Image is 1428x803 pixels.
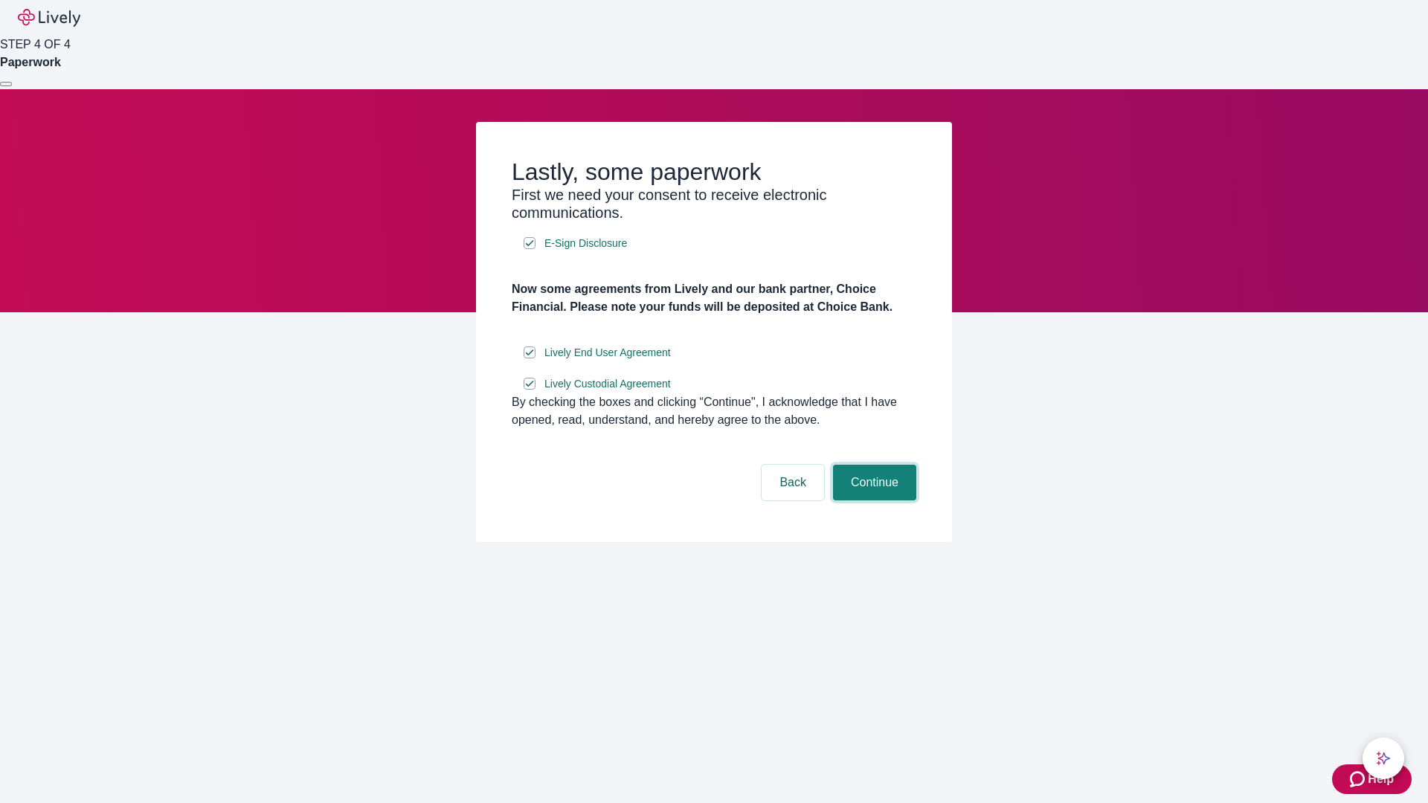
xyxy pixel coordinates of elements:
[1376,751,1391,766] svg: Lively AI Assistant
[18,9,80,27] img: Lively
[1332,764,1412,794] button: Zendesk support iconHelp
[762,465,824,500] button: Back
[541,344,674,362] a: e-sign disclosure document
[1368,770,1394,788] span: Help
[512,393,916,429] div: By checking the boxes and clicking “Continue", I acknowledge that I have opened, read, understand...
[833,465,916,500] button: Continue
[544,236,627,251] span: E-Sign Disclosure
[1350,770,1368,788] svg: Zendesk support icon
[1363,738,1404,779] button: chat
[512,280,916,316] h4: Now some agreements from Lively and our bank partner, Choice Financial. Please note your funds wi...
[544,345,671,361] span: Lively End User Agreement
[541,375,674,393] a: e-sign disclosure document
[512,158,916,186] h2: Lastly, some paperwork
[541,234,630,253] a: e-sign disclosure document
[544,376,671,392] span: Lively Custodial Agreement
[512,186,916,222] h3: First we need your consent to receive electronic communications.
